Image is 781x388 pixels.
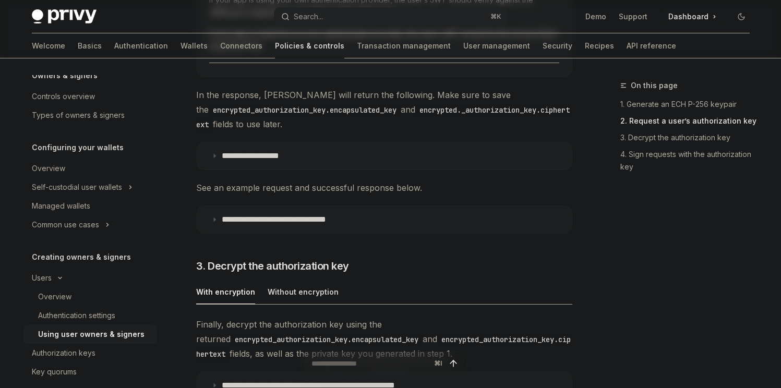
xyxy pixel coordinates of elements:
[357,33,451,58] a: Transaction management
[114,33,168,58] a: Authentication
[32,9,97,24] img: dark logo
[620,146,758,175] a: 4. Sign requests with the authorization key
[23,178,157,197] button: Toggle Self-custodial user wallets section
[32,109,125,122] div: Types of owners & signers
[209,104,401,116] code: encrypted_authorization_key.encapsulated_key
[220,33,262,58] a: Connectors
[32,272,52,284] div: Users
[196,88,572,131] span: In the response, [PERSON_NAME] will return the following. Make sure to save the and fields to use...
[196,280,255,304] div: With encryption
[23,197,157,215] a: Managed wallets
[32,366,77,378] div: Key quorums
[32,90,95,103] div: Controls overview
[38,309,115,322] div: Authentication settings
[32,219,99,231] div: Common use cases
[32,33,65,58] a: Welcome
[32,251,131,263] h5: Creating owners & signers
[23,269,157,287] button: Toggle Users section
[585,11,606,22] a: Demo
[78,33,102,58] a: Basics
[32,200,90,212] div: Managed wallets
[668,11,708,22] span: Dashboard
[38,328,145,341] div: Using user owners & signers
[23,87,157,106] a: Controls overview
[620,96,758,113] a: 1. Generate an ECH P-256 keypair
[23,325,157,344] a: Using user owners & signers
[275,33,344,58] a: Policies & controls
[23,215,157,234] button: Toggle Common use cases section
[274,7,508,26] button: Open search
[733,8,750,25] button: Toggle dark mode
[196,104,570,130] code: encrypted._authorization_key.ciphertext
[23,306,157,325] a: Authentication settings
[196,180,572,195] span: See an example request and successful response below.
[463,33,530,58] a: User management
[23,106,157,125] a: Types of owners & signers
[32,162,65,175] div: Overview
[23,159,157,178] a: Overview
[294,10,323,23] div: Search...
[23,362,157,381] a: Key quorums
[631,79,678,92] span: On this page
[490,13,501,21] span: ⌘ K
[196,317,572,361] span: Finally, decrypt the authorization key using the returned and fields, as well as the private key ...
[620,113,758,129] a: 2. Request a user’s authorization key
[620,129,758,146] a: 3. Decrypt the authorization key
[23,344,157,362] a: Authorization keys
[660,8,725,25] a: Dashboard
[32,141,124,154] h5: Configuring your wallets
[23,287,157,306] a: Overview
[32,181,122,193] div: Self-custodial user wallets
[181,33,208,58] a: Wallets
[32,69,98,82] h5: Owners & signers
[38,290,71,303] div: Overview
[268,280,339,304] div: Without encryption
[311,352,430,375] input: Ask a question...
[585,33,614,58] a: Recipes
[196,259,349,273] span: 3. Decrypt the authorization key
[231,334,423,345] code: encrypted_authorization_key.encapsulated_key
[32,347,95,359] div: Authorization keys
[446,356,461,371] button: Send message
[543,33,572,58] a: Security
[627,33,676,58] a: API reference
[619,11,647,22] a: Support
